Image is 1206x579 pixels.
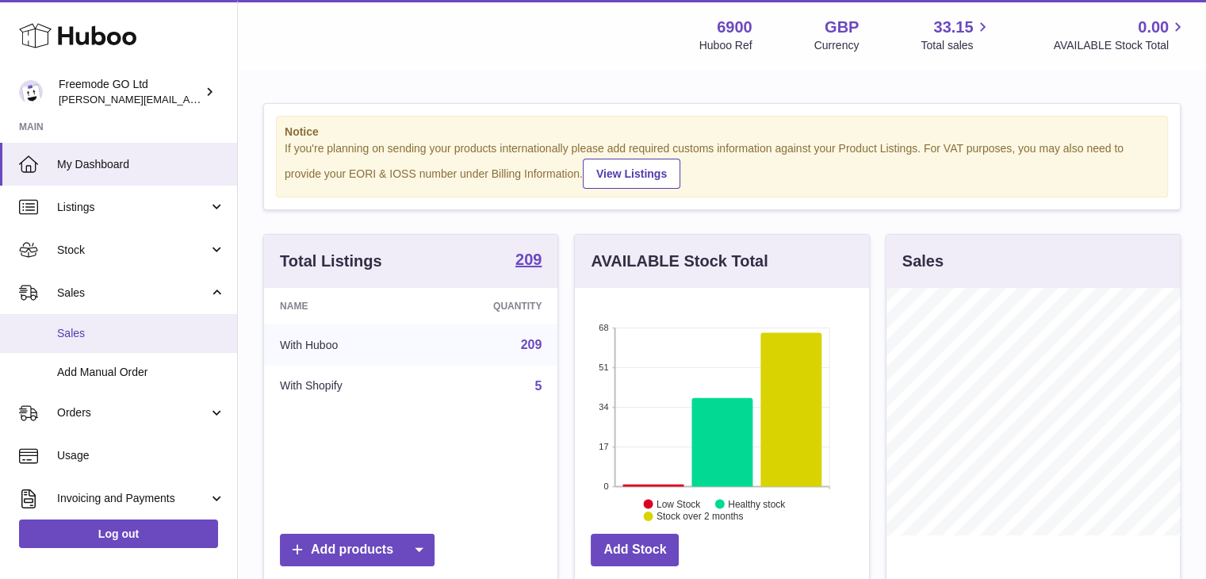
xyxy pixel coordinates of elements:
span: [PERSON_NAME][EMAIL_ADDRESS][DOMAIN_NAME] [59,93,318,105]
text: 68 [599,323,609,332]
text: Low Stock [657,498,701,509]
th: Quantity [423,288,558,324]
span: Add Manual Order [57,365,225,380]
strong: Notice [285,125,1159,140]
strong: GBP [825,17,859,38]
span: Usage [57,448,225,463]
div: Huboo Ref [699,38,752,53]
strong: 6900 [717,17,752,38]
span: Stock [57,243,209,258]
a: Add Stock [591,534,679,566]
a: 33.15 Total sales [921,17,991,53]
text: 51 [599,362,609,372]
text: Stock over 2 months [657,511,743,522]
span: AVAILABLE Stock Total [1053,38,1187,53]
a: Log out [19,520,218,548]
span: My Dashboard [57,157,225,172]
a: 209 [521,338,542,351]
text: 0 [604,481,609,491]
h3: AVAILABLE Stock Total [591,251,768,272]
a: 0.00 AVAILABLE Stock Total [1053,17,1187,53]
text: Healthy stock [728,498,786,509]
td: With Huboo [264,324,423,366]
span: Invoicing and Payments [57,491,209,506]
th: Name [264,288,423,324]
span: 33.15 [933,17,973,38]
span: 0.00 [1138,17,1169,38]
div: Freemode GO Ltd [59,77,201,107]
span: Total sales [921,38,991,53]
a: View Listings [583,159,680,189]
div: Currency [814,38,860,53]
span: Sales [57,286,209,301]
span: Sales [57,326,225,341]
td: With Shopify [264,366,423,407]
a: 209 [515,251,542,270]
img: lenka.smikniarova@gioteck.com [19,80,43,104]
strong: 209 [515,251,542,267]
div: If you're planning on sending your products internationally please add required customs informati... [285,141,1159,189]
text: 17 [599,442,609,451]
h3: Total Listings [280,251,382,272]
a: 5 [534,379,542,393]
span: Orders [57,405,209,420]
a: Add products [280,534,435,566]
text: 34 [599,402,609,412]
h3: Sales [902,251,944,272]
span: Listings [57,200,209,215]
